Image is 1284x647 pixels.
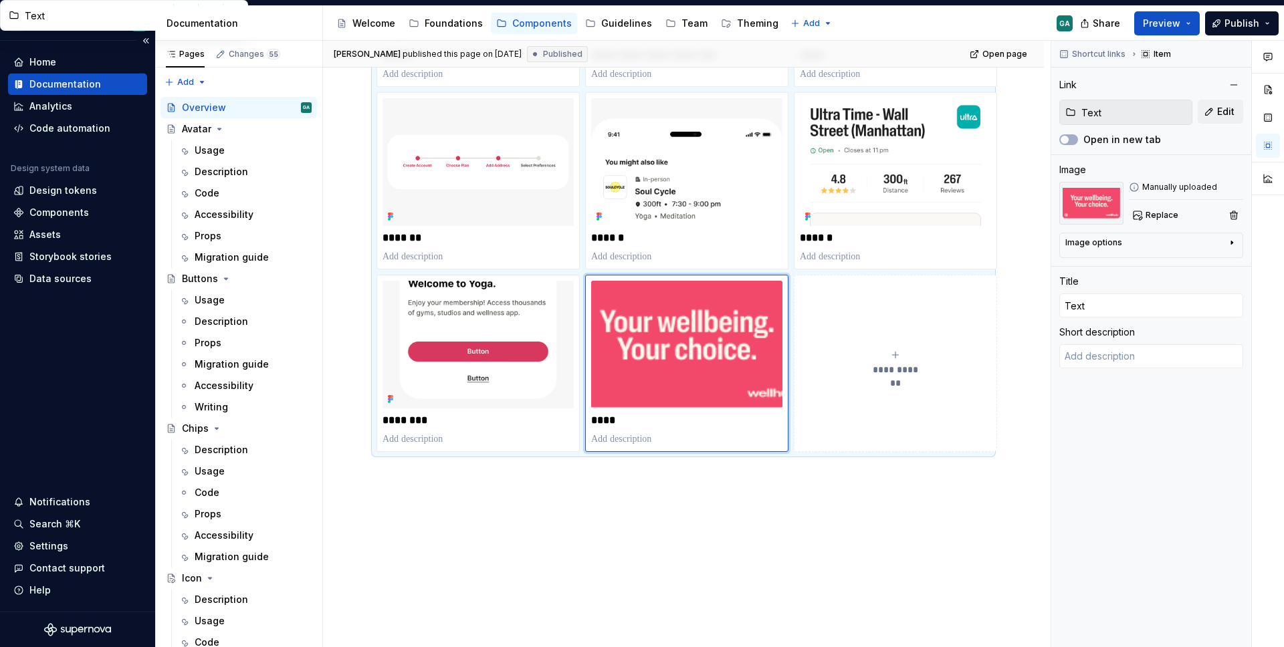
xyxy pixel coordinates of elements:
[173,311,317,332] a: Description
[173,439,317,461] a: Description
[173,503,317,525] a: Props
[29,517,80,531] div: Search ⌘K
[173,610,317,632] a: Usage
[195,379,253,392] div: Accessibility
[195,507,221,521] div: Props
[160,97,317,118] a: OverviewGA
[1129,182,1243,192] div: Manually uploaded
[1083,133,1161,146] label: Open in new tab
[173,525,317,546] a: Accessibility
[173,482,317,503] a: Code
[29,55,56,69] div: Home
[29,272,92,285] div: Data sources
[173,589,317,610] a: Description
[660,13,713,34] a: Team
[1143,17,1180,30] span: Preview
[29,184,97,197] div: Design tokens
[8,74,147,95] a: Documentation
[1059,182,1123,225] img: 4c9e2935-a612-4e88-a54e-56c3524b4429.png
[195,614,225,628] div: Usage
[173,546,317,567] a: Migration guide
[1224,17,1259,30] span: Publish
[1198,100,1243,124] button: Edit
[543,49,582,59] span: Published
[331,10,784,37] div: Page tree
[173,332,317,354] a: Props
[1059,163,1086,176] div: Image
[352,17,395,30] div: Welcome
[8,557,147,579] button: Contact support
[1134,11,1200,35] button: Preview
[716,13,784,34] a: Theming
[173,182,317,204] a: Code
[195,486,219,499] div: Code
[195,593,248,606] div: Description
[8,224,147,245] a: Assets
[331,13,401,34] a: Welcome
[173,247,317,268] a: Migration guide
[173,225,317,247] a: Props
[512,17,572,30] div: Components
[8,96,147,117] a: Analytics
[173,289,317,311] a: Usage
[160,268,317,289] a: Buttons
[1205,11,1279,35] button: Publish
[195,400,228,414] div: Writing
[383,98,574,226] img: 566b5a39-7df1-431c-acd8-d5d43e61fe14.png
[580,13,657,34] a: Guidelines
[29,495,90,509] div: Notifications
[1217,105,1235,118] span: Edit
[173,461,317,482] a: Usage
[737,17,778,30] div: Theming
[1059,18,1070,29] div: GA
[1065,237,1237,253] button: Image options
[195,144,225,157] div: Usage
[195,293,225,307] div: Usage
[491,13,577,34] a: Components
[1073,11,1129,35] button: Share
[173,140,317,161] a: Usage
[8,246,147,267] a: Storybook stories
[786,14,837,33] button: Add
[1072,49,1126,59] span: Shortcut links
[160,418,317,439] a: Chips
[229,49,280,59] div: Changes
[29,206,89,219] div: Components
[160,73,211,92] button: Add
[44,623,111,636] svg: Supernova Logo
[1146,210,1178,221] span: Replace
[591,281,782,408] img: 4c9e2935-a612-4e88-a54e-56c3524b4429.png
[29,584,51,597] div: Help
[195,358,269,371] div: Migration guide
[29,561,105,575] div: Contact support
[195,208,253,221] div: Accessibility
[1129,206,1184,225] button: Replace
[182,101,226,114] div: Overview
[1059,275,1079,288] div: Title
[1059,293,1243,317] input: Add title
[195,165,248,178] div: Description
[136,31,155,50] button: Collapse sidebar
[303,101,310,114] div: GA
[29,250,112,263] div: Storybook stories
[982,49,1027,59] span: Open page
[177,77,194,88] span: Add
[29,78,101,91] div: Documentation
[182,122,211,136] div: Avatar
[195,443,248,457] div: Description
[383,281,574,408] img: ece38934-682a-49cb-bf36-6f8894928f35.png
[601,17,652,30] div: Guidelines
[334,49,401,59] span: [PERSON_NAME]
[173,375,317,396] a: Accessibility
[403,49,522,59] div: published this page on [DATE]
[195,529,253,542] div: Accessibility
[8,180,147,201] a: Design tokens
[29,228,61,241] div: Assets
[403,13,488,34] a: Foundations
[195,229,221,243] div: Props
[160,118,317,140] a: Avatar
[29,539,68,553] div: Settings
[1059,326,1135,339] div: Short description
[8,118,147,139] a: Code automation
